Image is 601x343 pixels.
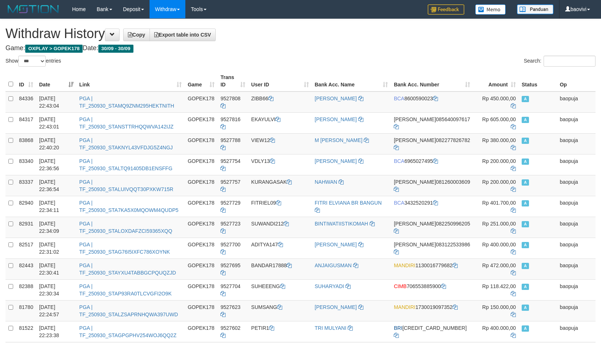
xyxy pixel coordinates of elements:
[248,300,312,321] td: SUMSANG
[482,325,516,331] span: Rp 400.000,00
[36,321,76,342] td: [DATE] 22:23:38
[16,154,36,175] td: 83340
[391,92,473,113] td: 8600590023
[16,112,36,133] td: 84317
[394,262,415,268] span: MANDIRI
[16,175,36,196] td: 83337
[315,304,357,310] a: [PERSON_NAME]
[185,112,218,133] td: GOPEK178
[315,96,357,101] a: [PERSON_NAME]
[79,200,178,213] a: PGA | TF_250930_STA7KA5X0MQOWM4QUDP5
[557,321,596,342] td: baopuja
[185,300,218,321] td: GOPEK178
[218,92,248,113] td: 9527808
[394,200,404,206] span: BCA
[36,258,76,279] td: [DATE] 22:30:41
[16,238,36,258] td: 82517
[482,262,516,268] span: Rp 472.000,00
[79,242,170,255] a: PGA | TF_250930_STAG76I5IXFC786XOYNK
[557,238,596,258] td: baopuja
[391,71,473,92] th: Bank Acc. Number: activate to sort column ascending
[79,158,173,171] a: PGA | TF_250930_STALTQ91405DB1ENSFFG
[36,133,76,154] td: [DATE] 22:40:20
[36,300,76,321] td: [DATE] 22:24:57
[248,175,312,196] td: KURANGASAK
[557,112,596,133] td: baopuja
[482,304,516,310] span: Rp 150.000,00
[315,158,357,164] a: [PERSON_NAME]
[16,92,36,113] td: 84336
[248,112,312,133] td: EKAYULVI
[128,32,145,38] span: Copy
[185,258,218,279] td: GOPEK178
[557,154,596,175] td: baopuja
[522,305,529,311] span: Approved - Marked by baopuja
[248,258,312,279] td: BANDAR17888
[16,196,36,217] td: 82940
[79,221,172,234] a: PGA | TF_250930_STALOXDAFZCI59365XQQ
[519,71,557,92] th: Status
[218,321,248,342] td: 9527602
[185,279,218,300] td: GOPEK178
[218,196,248,217] td: 9527729
[315,325,347,331] a: TRI MULYANI
[185,238,218,258] td: GOPEK178
[394,325,402,331] span: BRI
[557,71,596,92] th: Op
[391,258,473,279] td: 1130016779682
[391,238,473,258] td: 083122533986
[315,242,357,247] a: [PERSON_NAME]
[185,217,218,238] td: GOPEK178
[5,26,596,41] h1: Withdraw History
[36,92,76,113] td: [DATE] 22:43:04
[522,159,529,165] span: Approved - Marked by baopuja
[315,262,352,268] a: ANJAIGUSMAN
[522,138,529,144] span: Approved - Marked by baopuja
[36,112,76,133] td: [DATE] 22:43:01
[394,179,436,185] span: [PERSON_NAME]
[482,242,516,247] span: Rp 400.000,00
[482,116,516,122] span: Rp 605.000,00
[185,133,218,154] td: GOPEK178
[36,71,76,92] th: Date: activate to sort column ascending
[218,238,248,258] td: 9527700
[482,96,516,101] span: Rp 450.000,00
[315,116,357,122] a: [PERSON_NAME]
[475,4,506,15] img: Button%20Memo.svg
[79,137,173,150] a: PGA | TF_250930_STAKNYL43VFDJG5Z4NGJ
[79,262,176,276] a: PGA | TF_250930_STAYXU4TABBGCPQUQZJD
[79,304,178,317] a: PGA | TF_250930_STALZSAPRNHQWA397UWD
[248,133,312,154] td: VIEW12
[315,200,382,206] a: FITRI ELVIANA BR BANGUN
[36,175,76,196] td: [DATE] 22:36:54
[391,321,473,342] td: [CREDIT_CARD_NUMBER]
[248,238,312,258] td: ADITYA147
[36,238,76,258] td: [DATE] 22:31:02
[315,137,363,143] a: M [PERSON_NAME]
[557,300,596,321] td: baopuja
[522,221,529,227] span: Approved - Marked by baopuja
[522,284,529,290] span: Approved - Marked by baopuja
[218,133,248,154] td: 9527788
[248,279,312,300] td: SUHEEENG
[98,45,133,53] span: 30/09 - 30/09
[517,4,553,14] img: panduan.png
[391,133,473,154] td: 082277826782
[185,175,218,196] td: GOPEK178
[218,279,248,300] td: 9527704
[79,96,174,109] a: PGA | TF_250930_STAMQ9ZNM295HEKTNITH
[557,175,596,196] td: baopuja
[36,279,76,300] td: [DATE] 22:30:34
[394,137,436,143] span: [PERSON_NAME]
[482,200,516,206] span: Rp 401.700,00
[36,154,76,175] td: [DATE] 22:36:56
[482,158,516,164] span: Rp 200.000,00
[391,196,473,217] td: 3432520291
[79,325,177,338] a: PGA | TF_250930_STAGPGPHV254WOJ6QQ2Z
[5,56,61,67] label: Show entries
[248,217,312,238] td: SUWANDI212
[5,4,61,15] img: MOTION_logo.png
[185,71,218,92] th: Game: activate to sort column ascending
[557,133,596,154] td: baopuja
[218,112,248,133] td: 9527816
